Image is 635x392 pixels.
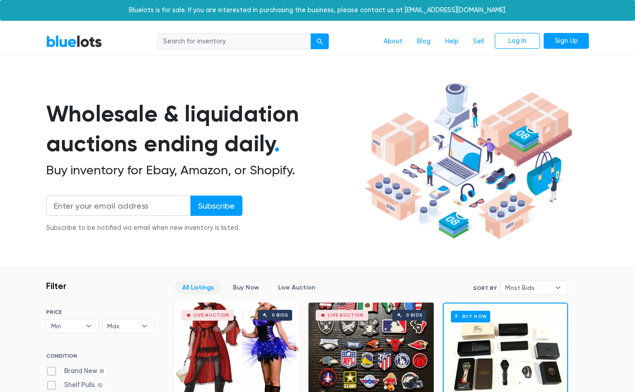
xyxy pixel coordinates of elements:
[46,280,66,291] h3: Filter
[190,196,242,216] input: Subscribe
[272,313,288,317] div: 0 bids
[406,313,422,317] div: 0 bids
[46,353,154,363] h6: CONDITION
[473,284,497,292] label: Sort By
[274,130,280,157] span: .
[97,368,107,375] span: 81
[46,35,102,48] a: BlueLots
[544,33,589,49] a: Sign Up
[107,319,137,333] span: Max
[95,382,105,389] span: 10
[175,280,222,294] a: All Listings
[46,366,107,376] label: Brand New
[328,313,364,317] div: Live Auction
[157,33,311,50] input: Search for inventory
[46,380,105,390] label: Shelf Pulls
[46,309,154,315] h6: PRICE
[51,319,81,333] span: Min
[495,33,540,49] a: Log In
[549,281,568,294] b: ▾
[135,319,154,333] b: ▾
[376,33,410,50] a: About
[46,223,242,233] div: Subscribe to be notified via email when new inventory is listed.
[451,311,490,322] h6: Buy Now
[46,99,361,159] h1: Wholesale & liquidation auctions ending daily
[361,79,575,243] img: hero-ee84e7d0318cb26816c560f6b4441b76977f77a177738b4e94f68c95b2b83dbb.png
[46,163,361,178] h2: Buy inventory for Ebay, Amazon, or Shopify.
[225,280,267,294] a: Buy Now
[194,313,229,317] div: Live Auction
[505,281,550,294] span: Most Bids
[46,196,191,216] input: Enter your email address
[270,280,323,294] a: Live Auction
[466,33,491,50] a: Sell
[410,33,438,50] a: Blog
[79,319,98,333] b: ▾
[438,33,466,50] a: Help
